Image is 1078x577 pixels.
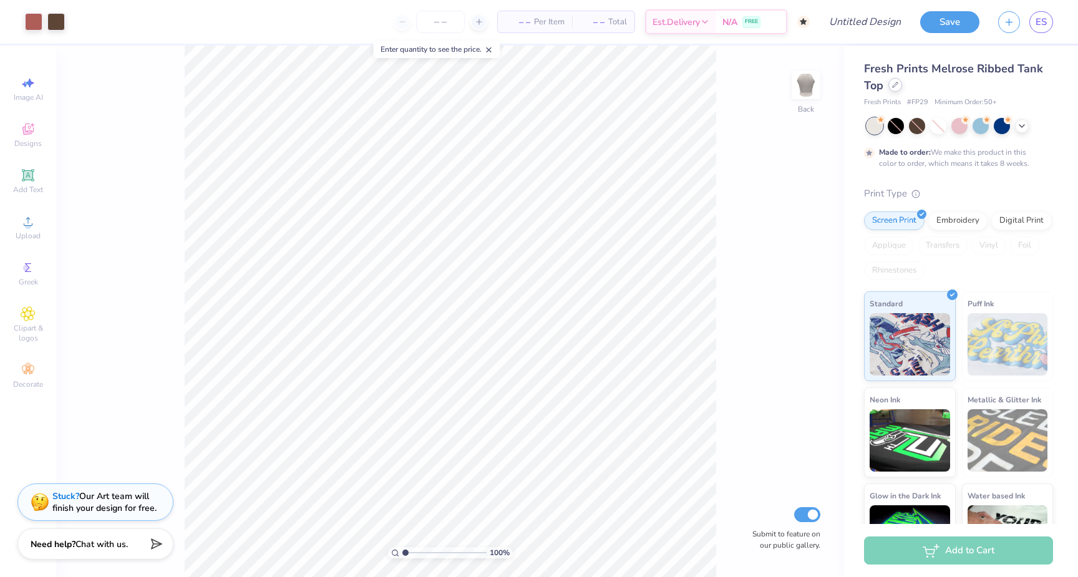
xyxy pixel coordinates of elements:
[52,490,157,514] div: Our Art team will finish your design for free.
[971,236,1006,255] div: Vinyl
[864,187,1053,201] div: Print Type
[935,97,997,108] span: Minimum Order: 50 +
[534,16,565,29] span: Per Item
[6,323,50,343] span: Clipart & logos
[1036,15,1047,29] span: ES
[819,9,911,34] input: Untitled Design
[794,72,818,97] img: Back
[416,11,465,33] input: – –
[968,313,1048,376] img: Puff Ink
[864,236,914,255] div: Applique
[968,489,1025,502] span: Water based Ink
[879,147,931,157] strong: Made to order:
[722,16,737,29] span: N/A
[870,297,903,310] span: Standard
[745,17,758,26] span: FREE
[928,211,988,230] div: Embroidery
[13,185,43,195] span: Add Text
[580,16,605,29] span: – –
[907,97,928,108] span: # FP29
[31,538,75,550] strong: Need help?
[490,547,510,558] span: 100 %
[920,11,979,33] button: Save
[864,97,901,108] span: Fresh Prints
[864,61,1043,93] span: Fresh Prints Melrose Ribbed Tank Top
[870,313,950,376] img: Standard
[75,538,128,550] span: Chat with us.
[968,393,1041,406] span: Metallic & Glitter Ink
[52,490,79,502] strong: Stuck?
[870,409,950,472] img: Neon Ink
[653,16,700,29] span: Est. Delivery
[1010,236,1039,255] div: Foil
[864,211,925,230] div: Screen Print
[870,505,950,568] img: Glow in the Dark Ink
[918,236,968,255] div: Transfers
[13,379,43,389] span: Decorate
[991,211,1052,230] div: Digital Print
[745,528,820,551] label: Submit to feature on our public gallery.
[19,277,38,287] span: Greek
[879,147,1032,169] div: We make this product in this color to order, which means it takes 8 weeks.
[16,231,41,241] span: Upload
[870,393,900,406] span: Neon Ink
[14,138,42,148] span: Designs
[505,16,530,29] span: – –
[798,104,814,115] div: Back
[968,297,994,310] span: Puff Ink
[608,16,627,29] span: Total
[374,41,500,58] div: Enter quantity to see the price.
[968,505,1048,568] img: Water based Ink
[864,261,925,280] div: Rhinestones
[870,489,941,502] span: Glow in the Dark Ink
[1029,11,1053,33] a: ES
[968,409,1048,472] img: Metallic & Glitter Ink
[14,92,43,102] span: Image AI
